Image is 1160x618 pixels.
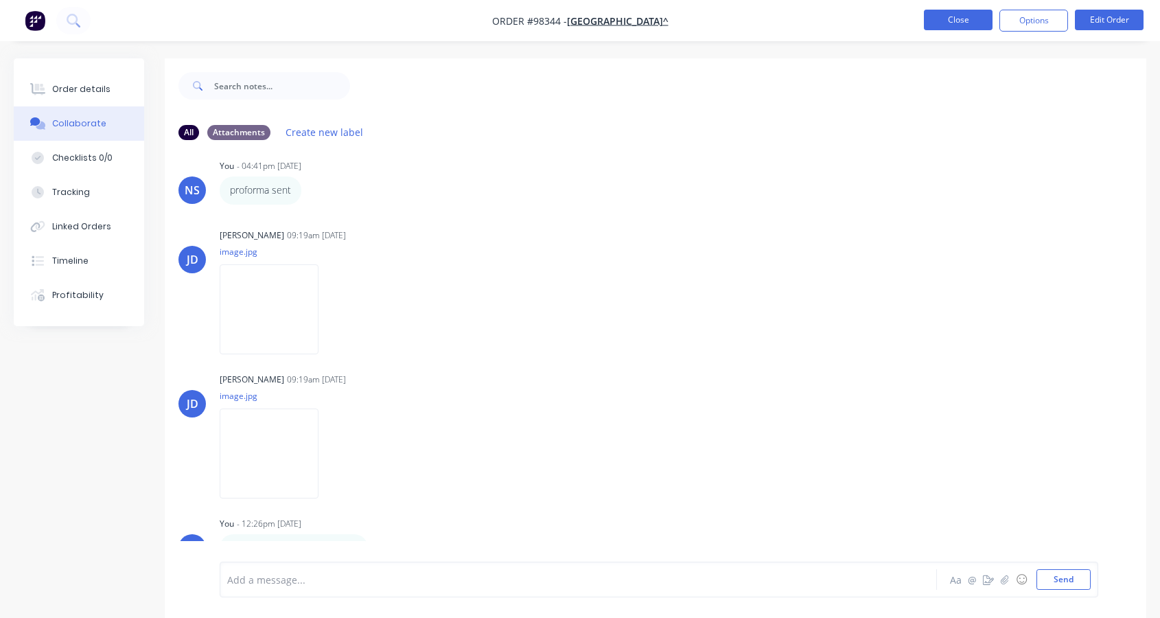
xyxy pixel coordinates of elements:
div: Profitability [52,289,104,301]
div: NS [185,540,200,556]
div: 09:19am [DATE] [287,374,346,386]
img: Factory [25,10,45,31]
button: Tracking [14,175,144,209]
div: 09:19am [DATE] [287,229,346,242]
div: Tracking [52,186,90,198]
div: All [178,125,199,140]
div: Linked Orders [52,220,111,233]
div: [PERSON_NAME] [220,229,284,242]
div: Timeline [52,255,89,267]
button: Profitability [14,278,144,312]
div: NS [185,182,200,198]
div: JD [187,251,198,268]
button: Checklists 0/0 [14,141,144,175]
div: Order details [52,83,111,95]
a: [GEOGRAPHIC_DATA]^ [567,14,669,27]
button: Order details [14,72,144,106]
div: You [220,518,234,530]
input: Search notes... [214,72,350,100]
div: - 12:26pm [DATE] [237,518,301,530]
p: proforma sent [230,183,291,197]
div: [PERSON_NAME] [220,374,284,386]
div: Collaborate [52,117,106,130]
button: Edit Order [1075,10,1144,30]
button: ☺ [1013,571,1030,588]
p: image.jpg [220,246,332,257]
span: Order #98344 - [492,14,567,27]
p: image.jpg [220,390,332,402]
div: Attachments [207,125,270,140]
button: Close [924,10,993,30]
div: You [220,160,234,172]
button: Timeline [14,244,144,278]
button: Aa [947,571,964,588]
button: Linked Orders [14,209,144,244]
button: Collaborate [14,106,144,141]
div: JD [187,396,198,412]
div: Checklists 0/0 [52,152,113,164]
button: Send [1036,569,1091,590]
button: Options [999,10,1068,32]
div: - 04:41pm [DATE] [237,160,301,172]
button: Create new label [279,123,371,141]
button: @ [964,571,980,588]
